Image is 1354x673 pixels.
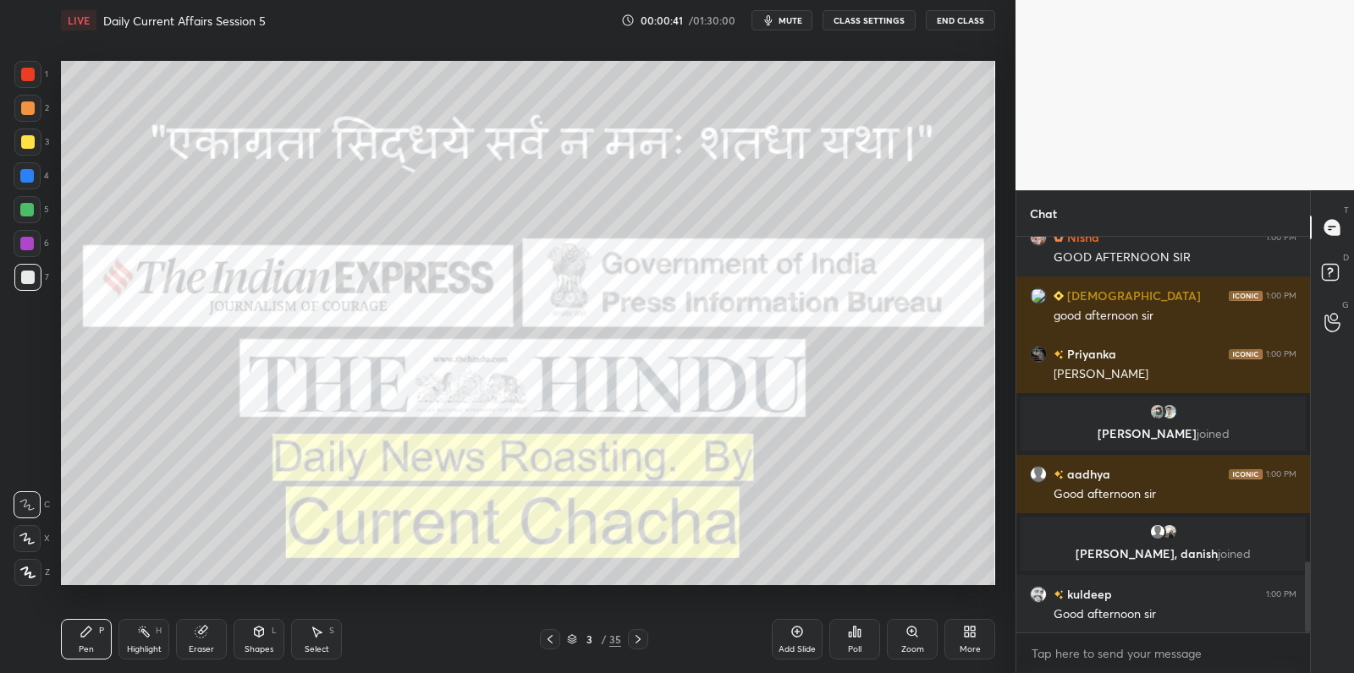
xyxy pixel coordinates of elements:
[601,634,606,644] div: /
[581,634,597,644] div: 3
[14,525,50,552] div: X
[1030,346,1047,363] img: ff25055dfacf4dbc95615f3c95b3cf66.28843879_3
[127,645,162,654] div: Highlight
[901,645,924,654] div: Zoom
[1054,249,1296,266] div: GOOD AFTERNOON SIR
[329,626,334,635] div: S
[1343,251,1349,264] p: D
[1161,523,1178,540] img: 9af8d01c5b7043f49725a8e5c7d2e42f.jpg
[1054,291,1064,301] img: Learner_Badge_beginner_1_8b307cf2a0.svg
[1229,469,1263,479] img: iconic-dark.1390631f.png
[14,129,49,156] div: 3
[779,14,802,26] span: mute
[779,645,816,654] div: Add Slide
[1030,229,1047,246] img: c4773e20919f4e318c25f77d0d4d22ae.jpg
[1016,191,1071,236] p: Chat
[1064,345,1116,363] h6: Priyanka
[14,264,49,291] div: 7
[103,13,266,29] h4: Daily Current Affairs Session 5
[751,10,812,30] button: mute
[1064,585,1112,603] h6: kuldeep
[1266,233,1296,243] div: 1:00 PM
[1218,545,1251,561] span: joined
[272,626,277,635] div: L
[14,491,50,518] div: C
[1064,287,1201,304] h6: [DEMOGRAPHIC_DATA]
[1054,233,1064,243] img: Learner_Badge_hustler_a18805edde.svg
[1031,547,1296,561] p: [PERSON_NAME], danish
[1054,486,1296,503] div: Good afternoon sir
[1149,523,1166,540] img: default.png
[960,645,981,654] div: More
[1054,590,1064,599] img: no-rating-badge.077c3623.svg
[1266,469,1296,479] div: 1:00 PM
[1016,237,1310,633] div: grid
[156,626,162,635] div: H
[245,645,273,654] div: Shapes
[1149,403,1166,420] img: 57d63c7dde74427e9c7331cd1e676fac.85419451_3
[823,10,916,30] button: CLASS SETTINGS
[1030,466,1047,483] img: default.png
[79,645,94,654] div: Pen
[189,645,214,654] div: Eraser
[848,645,861,654] div: Poll
[1266,349,1296,359] div: 1:00 PM
[1064,228,1099,246] h6: Nisha
[1054,350,1064,359] img: no-rating-badge.077c3623.svg
[14,196,49,223] div: 5
[1030,586,1047,603] img: 1727f9dfd44846e0a960d2f90c416b87.jpg
[1054,606,1296,623] div: Good afternoon sir
[926,10,995,30] button: End Class
[609,632,621,647] div: 35
[1054,308,1296,325] div: good afternoon sir
[1266,589,1296,599] div: 1:00 PM
[1064,465,1110,483] h6: aadhya
[1031,427,1296,440] p: [PERSON_NAME]
[1266,291,1296,301] div: 1:00 PM
[61,10,96,30] div: LIVE
[1030,287,1047,304] img: 3
[1161,403,1178,420] img: 5b01c4ad83da4cc49cd4cc7070eaa1e1.jpg
[99,626,104,635] div: P
[14,162,49,189] div: 4
[14,230,49,257] div: 6
[1054,366,1296,383] div: [PERSON_NAME]
[1342,298,1349,311] p: G
[1229,349,1263,359] img: iconic-dark.1390631f.png
[1344,204,1349,216] p: T
[1054,470,1064,479] img: no-rating-badge.077c3623.svg
[14,61,48,88] div: 1
[14,559,50,586] div: Z
[14,95,49,122] div: 2
[1229,291,1263,301] img: iconic-dark.1390631f.png
[305,645,329,654] div: Select
[1197,425,1230,441] span: joined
